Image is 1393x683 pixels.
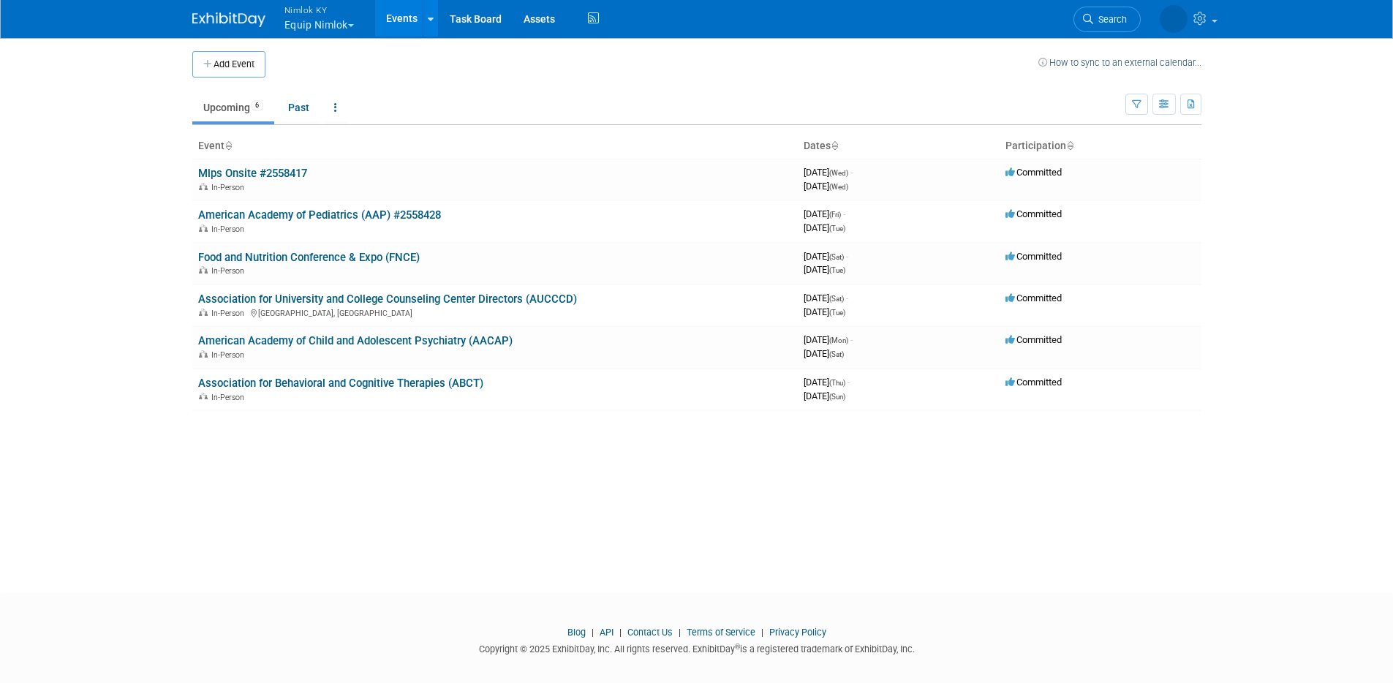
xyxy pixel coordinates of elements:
[829,224,845,233] span: (Tue)
[1038,57,1201,68] a: How to sync to an external calendar...
[211,183,249,192] span: In-Person
[804,334,853,345] span: [DATE]
[1160,5,1188,33] img: Dana Carroll
[804,390,845,401] span: [DATE]
[251,100,263,111] span: 6
[675,627,684,638] span: |
[1000,134,1201,159] th: Participation
[1005,334,1062,345] span: Committed
[804,348,844,359] span: [DATE]
[192,134,798,159] th: Event
[804,222,845,233] span: [DATE]
[1093,14,1127,25] span: Search
[829,295,844,303] span: (Sat)
[1066,140,1073,151] a: Sort by Participation Type
[735,643,740,651] sup: ®
[588,627,597,638] span: |
[211,350,249,360] span: In-Person
[804,377,850,388] span: [DATE]
[198,306,792,318] div: [GEOGRAPHIC_DATA], [GEOGRAPHIC_DATA]
[829,183,848,191] span: (Wed)
[627,627,673,638] a: Contact Us
[199,393,208,400] img: In-Person Event
[687,627,755,638] a: Terms of Service
[804,167,853,178] span: [DATE]
[1005,293,1062,303] span: Committed
[1005,167,1062,178] span: Committed
[847,377,850,388] span: -
[567,627,586,638] a: Blog
[829,266,845,274] span: (Tue)
[829,379,845,387] span: (Thu)
[804,251,848,262] span: [DATE]
[798,134,1000,159] th: Dates
[829,336,848,344] span: (Mon)
[769,627,826,638] a: Privacy Policy
[829,350,844,358] span: (Sat)
[198,208,441,222] a: American Academy of Pediatrics (AAP) #2558428
[616,627,625,638] span: |
[199,350,208,358] img: In-Person Event
[850,334,853,345] span: -
[211,309,249,318] span: In-Person
[1005,251,1062,262] span: Committed
[829,169,848,177] span: (Wed)
[831,140,838,151] a: Sort by Start Date
[198,334,513,347] a: American Academy of Child and Adolescent Psychiatry (AACAP)
[758,627,767,638] span: |
[804,181,848,192] span: [DATE]
[843,208,845,219] span: -
[1005,377,1062,388] span: Committed
[1005,208,1062,219] span: Committed
[192,94,274,121] a: Upcoming6
[1073,7,1141,32] a: Search
[804,293,848,303] span: [DATE]
[224,140,232,151] a: Sort by Event Name
[829,393,845,401] span: (Sun)
[198,251,420,264] a: Food and Nutrition Conference & Expo (FNCE)
[211,393,249,402] span: In-Person
[198,167,307,180] a: Mlps Onsite #2558417
[199,183,208,190] img: In-Person Event
[846,293,848,303] span: -
[804,264,845,275] span: [DATE]
[804,208,845,219] span: [DATE]
[192,12,265,27] img: ExhibitDay
[198,377,483,390] a: Association for Behavioral and Cognitive Therapies (ABCT)
[284,2,354,18] span: Nimlok KY
[829,309,845,317] span: (Tue)
[198,293,577,306] a: Association for University and College Counseling Center Directors (AUCCCD)
[192,51,265,78] button: Add Event
[850,167,853,178] span: -
[199,224,208,232] img: In-Person Event
[829,253,844,261] span: (Sat)
[846,251,848,262] span: -
[199,309,208,316] img: In-Person Event
[211,266,249,276] span: In-Person
[804,306,845,317] span: [DATE]
[829,211,841,219] span: (Fri)
[199,266,208,273] img: In-Person Event
[277,94,320,121] a: Past
[600,627,614,638] a: API
[211,224,249,234] span: In-Person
